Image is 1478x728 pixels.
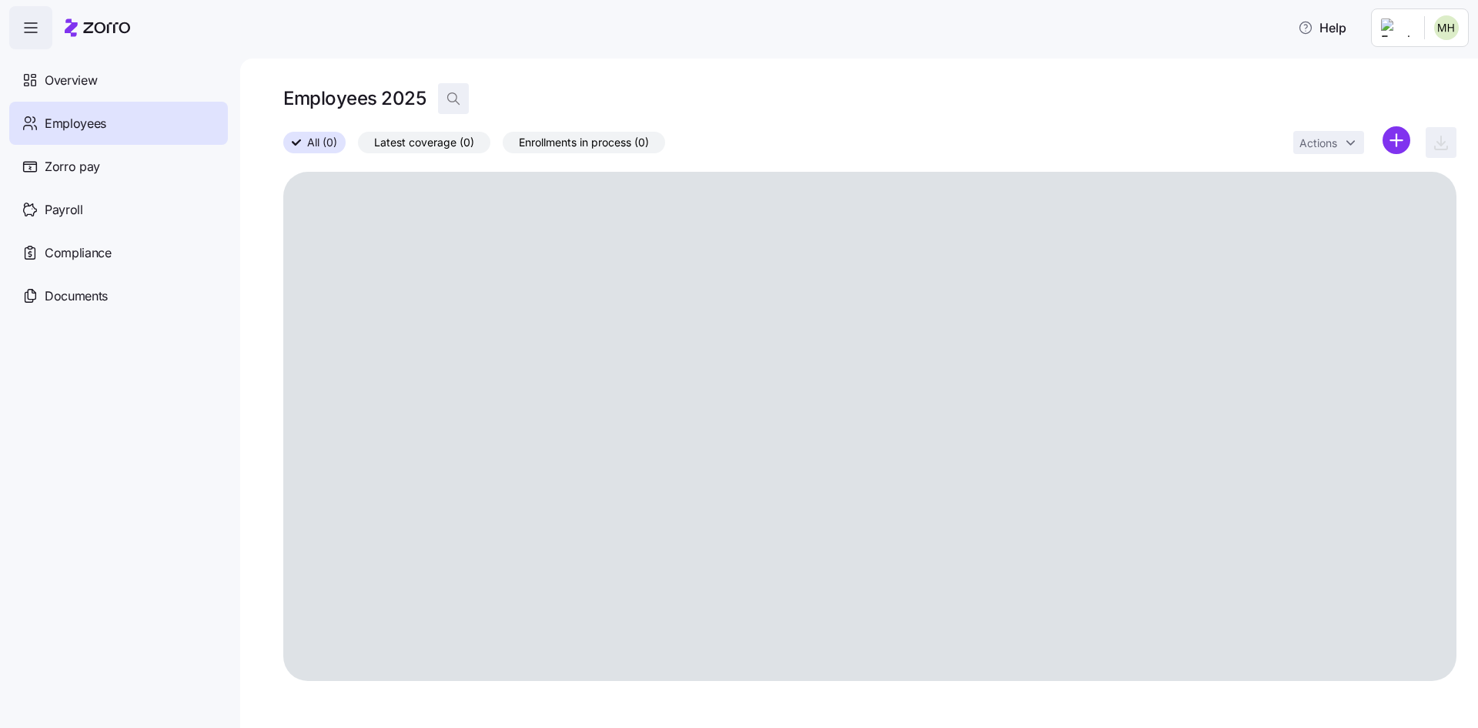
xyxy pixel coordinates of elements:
a: Documents [9,274,228,317]
button: Help [1286,12,1359,43]
button: Actions [1293,131,1364,154]
span: Overview [45,71,97,90]
img: Employer logo [1381,18,1412,37]
img: 4bb4d33d2aab9f94488d121043bef0b8 [1434,15,1459,40]
a: Employees [9,102,228,145]
a: Zorro pay [9,145,228,188]
a: Compliance [9,231,228,274]
span: Enrollments in process (0) [519,133,649,153]
span: Compliance [45,243,112,263]
h1: Employees 2025 [283,86,426,110]
span: Zorro pay [45,157,100,176]
span: Actions [1299,138,1337,149]
span: Help [1298,18,1346,37]
span: Documents [45,287,108,306]
span: Employees [45,114,106,133]
span: Latest coverage (0) [374,133,474,153]
a: Overview [9,59,228,102]
a: Payroll [9,188,228,231]
span: All (0) [307,133,337,153]
svg: add icon [1383,126,1410,154]
span: Payroll [45,200,83,220]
